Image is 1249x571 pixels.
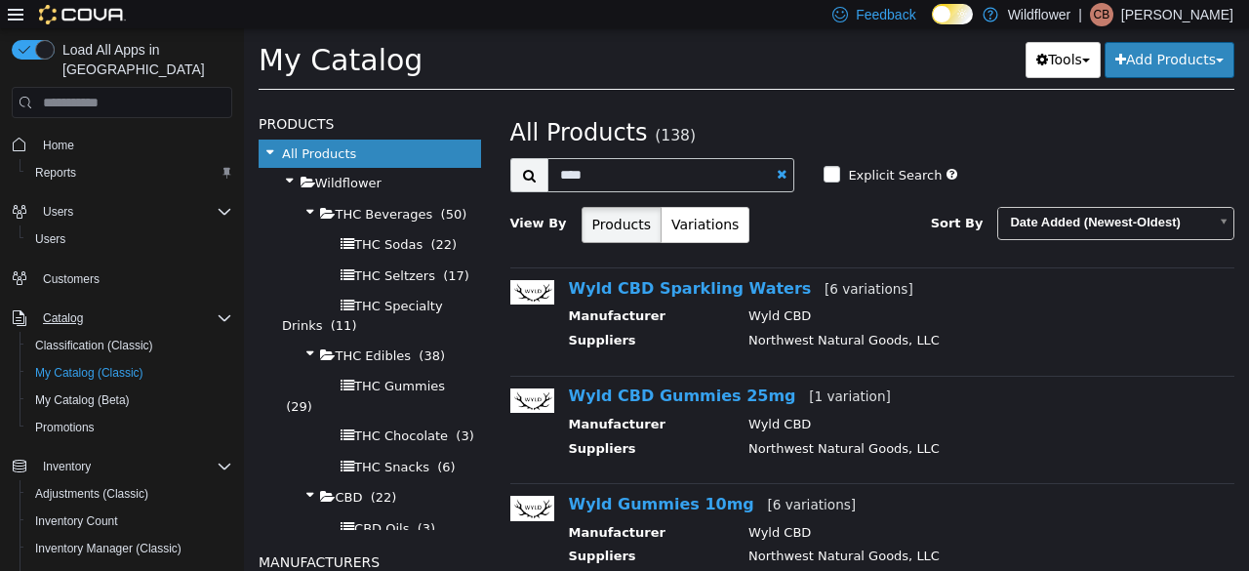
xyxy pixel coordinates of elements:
th: Manufacturer [325,495,491,519]
button: Inventory [35,455,99,478]
span: Date Added (Newest-Oldest) [754,180,964,210]
span: Home [35,132,232,156]
th: Suppliers [325,411,491,435]
span: Users [35,231,65,247]
input: Dark Mode [932,4,973,24]
span: Adjustments (Classic) [35,486,148,502]
span: Inventory [35,455,232,478]
p: Wildflower [1008,3,1071,26]
span: Users [43,204,73,220]
img: 150 [266,360,310,385]
span: (50) [197,179,223,193]
span: Promotions [27,416,232,439]
button: Reports [20,159,240,186]
button: Classification (Classic) [20,332,240,359]
span: Inventory [43,459,91,474]
span: All Products [266,91,404,118]
span: Sort By [687,187,740,202]
span: Classification (Classic) [35,338,153,353]
a: Classification (Classic) [27,334,161,357]
span: CBD Oils [110,493,165,508]
td: Wyld CBD [490,278,987,303]
a: Adjustments (Classic) [27,482,156,506]
h5: Products [15,84,237,107]
td: Northwest Natural Goods, LLC [490,411,987,435]
p: | [1078,3,1082,26]
button: Catalog [35,306,91,330]
td: Northwest Natural Goods, LLC [490,518,987,543]
span: Inventory Count [27,510,232,533]
button: Variations [417,179,505,215]
span: Classification (Classic) [27,334,232,357]
h5: Manufacturers [15,522,237,546]
a: Wyld Gummies 10mg[6 variations] [325,467,613,485]
small: (138) [411,99,452,116]
span: (6) [193,431,211,446]
button: Inventory Manager (Classic) [20,535,240,562]
span: Inventory Count [35,513,118,529]
span: THC Gummies [110,350,201,365]
p: [PERSON_NAME] [1121,3,1233,26]
span: (38) [175,320,201,335]
button: Tools [782,14,857,50]
a: Wyld CBD Gummies 25mg[1 variation] [325,358,647,377]
span: (17) [199,240,225,255]
span: Users [27,227,232,251]
button: My Catalog (Classic) [20,359,240,387]
a: Inventory Manager (Classic) [27,537,189,560]
button: Products [338,179,418,215]
span: CBD [91,462,118,476]
span: THC Edibles [91,320,167,335]
span: (11) [87,290,113,305]
span: THC Snacks [110,431,185,446]
span: THC Beverages [91,179,188,193]
td: Northwest Natural Goods, LLC [490,303,987,327]
span: (3) [212,400,229,415]
button: Promotions [20,414,240,441]
button: Catalog [4,305,240,332]
a: Date Added (Newest-Oldest) [753,179,990,212]
span: Load All Apps in [GEOGRAPHIC_DATA] [55,40,232,79]
span: CB [1094,3,1110,26]
span: (29) [42,371,68,386]
span: Reports [35,165,76,181]
small: [6 variations] [581,253,669,268]
span: Feedback [856,5,915,24]
span: Adjustments (Classic) [27,482,232,506]
button: Inventory [4,453,240,480]
th: Suppliers [325,303,491,327]
span: THC Specialty Drinks [38,270,199,305]
button: Users [35,200,81,224]
span: THC Chocolate [110,400,204,415]
th: Manufacturer [325,387,491,411]
span: Catalog [35,306,232,330]
a: My Catalog (Classic) [27,361,151,385]
td: Wyld CBD [490,495,987,519]
img: 150 [266,468,310,492]
td: Wyld CBD [490,387,987,411]
span: View By [266,187,323,202]
button: Inventory Count [20,508,240,535]
a: Promotions [27,416,102,439]
span: Customers [43,271,100,287]
span: Customers [35,266,232,291]
span: My Catalog (Classic) [35,365,143,381]
span: Reports [27,161,232,184]
span: My Catalog (Classic) [27,361,232,385]
th: Suppliers [325,518,491,543]
button: Users [20,225,240,253]
span: (3) [174,493,191,508]
img: Cova [39,5,126,24]
a: Customers [35,267,107,291]
label: Explicit Search [599,138,698,157]
span: THC Seltzers [110,240,191,255]
button: My Catalog (Beta) [20,387,240,414]
a: My Catalog (Beta) [27,388,138,412]
button: Customers [4,265,240,293]
div: Crystale Bernander [1090,3,1113,26]
span: My Catalog [15,15,179,49]
button: Users [4,198,240,225]
span: Catalog [43,310,83,326]
span: Promotions [35,420,95,435]
small: [1 variation] [565,360,647,376]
